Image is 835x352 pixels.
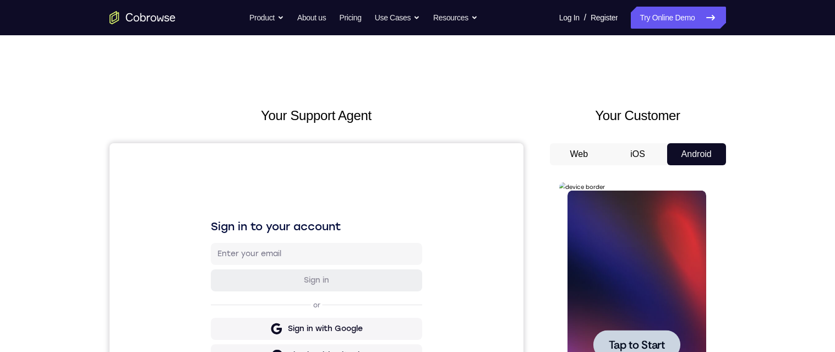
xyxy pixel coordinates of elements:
[667,143,726,165] button: Android
[201,158,213,166] p: or
[186,285,264,293] a: Create a new account
[34,148,121,177] button: Tap to Start
[101,175,313,197] button: Sign in with Google
[110,106,523,126] h2: Your Support Agent
[631,7,725,29] a: Try Online Demo
[249,7,284,29] button: Product
[101,285,313,294] p: Don't have an account?
[297,7,326,29] a: About us
[591,7,618,29] a: Register
[101,228,313,250] button: Sign in with Intercom
[178,180,253,191] div: Sign in with Google
[174,233,258,244] div: Sign in with Intercom
[375,7,420,29] button: Use Cases
[584,11,586,24] span: /
[101,254,313,276] button: Sign in with Zendesk
[608,143,667,165] button: iOS
[101,201,313,223] button: Sign in with GitHub
[550,143,609,165] button: Web
[550,106,726,126] h2: Your Customer
[559,7,580,29] a: Log In
[50,157,106,168] span: Tap to Start
[433,7,478,29] button: Resources
[179,207,253,218] div: Sign in with GitHub
[110,11,176,24] a: Go to the home page
[176,259,256,270] div: Sign in with Zendesk
[339,7,361,29] a: Pricing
